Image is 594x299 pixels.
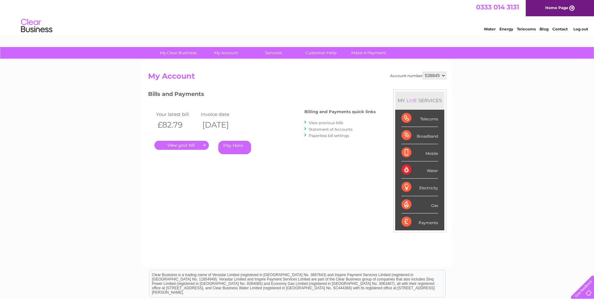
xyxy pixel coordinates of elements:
[154,118,199,131] th: £82.79
[343,47,395,59] a: Make A Payment
[401,110,438,127] div: Telecoms
[309,120,343,125] a: View previous bills
[401,196,438,213] div: Gas
[395,92,444,109] div: MY SERVICES
[390,72,446,79] div: Account number
[540,27,549,31] a: Blog
[148,72,446,84] h2: My Account
[248,47,299,59] a: Services
[499,27,513,31] a: Energy
[154,110,199,118] td: Your latest bill
[152,47,204,59] a: My Clear Business
[154,141,209,150] a: .
[309,127,353,132] a: Statement of Accounts
[218,141,251,154] a: Pay Here
[200,47,252,59] a: My Account
[149,3,445,30] div: Clear Business is a trading name of Verastar Limited (registered in [GEOGRAPHIC_DATA] No. 3667643...
[517,27,536,31] a: Telecoms
[199,118,244,131] th: [DATE]
[401,144,438,161] div: Mobile
[199,110,244,118] td: Invoice date
[304,109,376,114] h4: Billing and Payments quick links
[401,213,438,230] div: Payments
[573,27,588,31] a: Log out
[148,90,376,101] h3: Bills and Payments
[405,97,418,103] div: LIVE
[21,16,53,35] img: logo.png
[309,133,349,138] a: Paperless bill settings
[552,27,568,31] a: Contact
[401,161,438,179] div: Water
[401,179,438,196] div: Electricity
[295,47,347,59] a: Customer Help
[476,3,519,11] a: 0333 014 3131
[401,127,438,144] div: Broadband
[484,27,496,31] a: Water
